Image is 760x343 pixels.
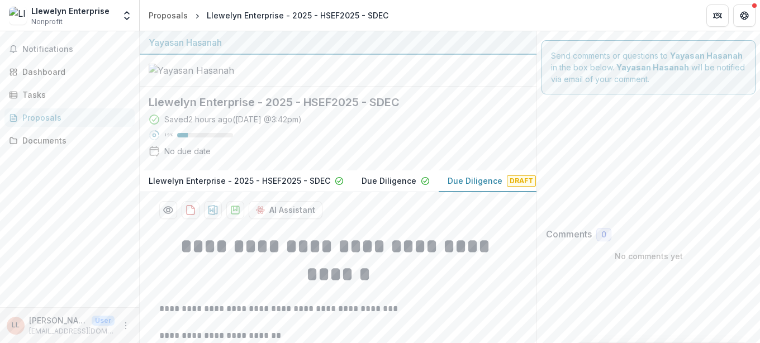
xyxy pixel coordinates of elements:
img: Llewelyn Enterprise [9,7,27,25]
span: Nonprofit [31,17,63,27]
a: Dashboard [4,63,135,81]
div: Proposals [149,9,188,21]
h2: Llewelyn Enterprise - 2025 - HSEF2025 - SDEC [149,96,510,109]
p: [PERSON_NAME] [29,315,87,326]
button: Partners [706,4,729,27]
img: Yayasan Hasanah [149,64,260,77]
button: download-proposal [204,201,222,219]
strong: Yayasan Hasanah [616,63,689,72]
p: [EMAIL_ADDRESS][DOMAIN_NAME] [29,326,115,336]
span: 0 [601,230,606,240]
button: download-proposal [226,201,244,219]
a: Documents [4,131,135,150]
button: AI Assistant [249,201,322,219]
nav: breadcrumb [144,7,393,23]
a: Proposals [4,108,135,127]
div: Proposals [22,112,126,123]
div: No due date [164,145,211,157]
button: Open entity switcher [119,4,135,27]
div: Yayasan Hasanah [149,36,528,49]
button: download-proposal [182,201,199,219]
div: Llewelyn Enterprise [31,5,110,17]
p: No comments yet [546,250,751,262]
p: Due Diligence [448,175,502,187]
div: Documents [22,135,126,146]
p: Llewelyn Enterprise - 2025 - HSEF2025 - SDEC [149,175,330,187]
div: Saved 2 hours ago ( [DATE] @ 3:42pm ) [164,113,302,125]
div: Send comments or questions to in the box below. will be notified via email of your comment. [541,40,756,94]
div: Tasks [22,89,126,101]
div: Dashboard [22,66,126,78]
div: Llewelyn Lipi [12,322,20,329]
p: User [92,316,115,326]
span: Draft [507,175,536,187]
button: Notifications [4,40,135,58]
button: Get Help [733,4,756,27]
p: 19 % [164,131,173,139]
button: More [119,319,132,332]
div: Llewelyn Enterprise - 2025 - HSEF2025 - SDEC [207,9,388,21]
a: Tasks [4,85,135,104]
p: Due Diligence [362,175,416,187]
span: Notifications [22,45,130,54]
h2: Comments [546,229,592,240]
button: Preview 0f5db970-38ed-40f1-a57a-780d9b39d9ae-2.pdf [159,201,177,219]
strong: Yayasan Hasanah [670,51,743,60]
a: Proposals [144,7,192,23]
